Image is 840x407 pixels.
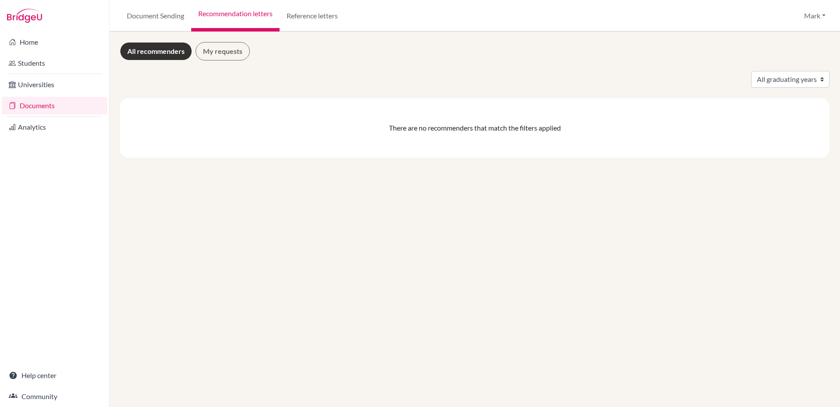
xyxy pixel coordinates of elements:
[2,33,107,51] a: Home
[196,42,250,60] a: My requests
[127,123,822,133] div: There are no recommenders that match the filters applied
[2,54,107,72] a: Students
[2,367,107,384] a: Help center
[800,7,829,24] button: Mark
[2,118,107,136] a: Analytics
[7,9,42,23] img: Bridge-U
[2,388,107,405] a: Community
[120,42,192,60] a: All recommenders
[2,76,107,93] a: Universities
[2,97,107,114] a: Documents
